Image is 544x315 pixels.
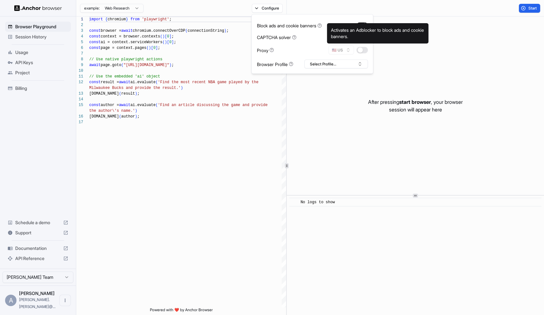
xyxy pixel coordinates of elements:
img: Anchor Logo [14,5,62,11]
span: ( [162,40,165,44]
span: start browser [399,99,431,105]
span: ; [137,114,139,119]
div: 10 [76,68,83,74]
span: await [119,80,131,84]
span: ( [119,91,121,96]
div: Billing [5,83,71,93]
span: 0 [167,34,169,39]
span: ; [226,29,229,33]
div: Support [5,228,71,238]
span: ai.evaluate [131,80,156,84]
span: 'playwright' [142,17,169,22]
span: const [89,29,101,33]
span: author = [101,103,119,107]
span: API Keys [15,59,68,66]
span: chromium.connectOverCDP [133,29,185,33]
span: 'Find an article discussing the game and provide [158,103,268,107]
span: Documentation [15,245,61,251]
span: ; [137,91,139,96]
span: Project [15,70,68,76]
span: ( [119,114,121,119]
span: "[URL][DOMAIN_NAME]" [124,63,169,67]
div: 5 [76,39,83,45]
button: Configure [252,4,283,13]
span: browser = [101,29,121,33]
span: Powered with ❤️ by Anchor Browser [150,307,213,315]
div: Activates an Adblocker to block ads and cookie banners. [331,27,425,40]
span: ( [121,63,124,67]
button: Start [519,4,540,13]
span: [DOMAIN_NAME] [89,114,119,119]
span: result [121,91,135,96]
div: 16 [76,114,83,119]
span: ; [158,46,160,50]
span: ) [165,40,167,44]
span: ( [156,103,158,107]
span: ai = context.serviceWorkers [101,40,162,44]
span: andrew.grealy@armis.com [19,297,56,309]
span: await [119,103,131,107]
span: ( [160,34,162,39]
div: 4 [76,34,83,39]
span: 'Find the most recent NBA game played by the [158,80,259,84]
span: const [89,34,101,39]
div: 7 [76,51,83,57]
span: [DOMAIN_NAME] [89,91,119,96]
span: // Use native playwright actions [89,57,162,62]
span: const [89,40,101,44]
span: example: [84,6,100,11]
span: ; [171,34,174,39]
span: context = browser.contexts [101,34,160,39]
div: 15 [76,102,83,108]
div: 14 [76,97,83,102]
div: 1 [76,17,83,22]
span: Andrew Grealy [19,291,55,296]
span: // Use the embedded 'ai' object [89,74,160,79]
span: ; [174,40,176,44]
span: ( [185,29,187,33]
span: const [89,46,101,50]
span: ) [135,109,137,113]
span: } [126,17,128,22]
span: ) [224,29,226,33]
span: Support [15,230,61,236]
div: API Reference [5,253,71,264]
span: ] [156,46,158,50]
span: [ [165,34,167,39]
div: 6 [76,45,83,51]
div: Usage [5,47,71,57]
span: ) [149,46,151,50]
span: Schedule a demo [15,219,61,226]
span: ​ [292,199,296,205]
span: connectionString [188,29,224,33]
span: ; [169,17,171,22]
span: Billing [15,85,68,91]
div: 9 [76,62,83,68]
button: Open menu [59,295,71,306]
div: API Keys [5,57,71,68]
div: 11 [76,74,83,79]
span: await [89,63,101,67]
span: import [89,17,103,22]
div: Browser Playground [5,22,71,32]
p: After pressing , your browser session will appear here [368,98,463,113]
span: [ [151,46,153,50]
div: Browser Profile [257,61,293,67]
div: Documentation [5,243,71,253]
span: [ [167,40,169,44]
span: Session History [15,34,68,40]
div: 3 [76,28,83,34]
span: ( [146,46,149,50]
span: ) [135,91,137,96]
div: 8 [76,57,83,62]
span: Browser Playground [15,23,68,30]
span: Start [528,6,537,11]
span: 0 [153,46,156,50]
div: Project [5,68,71,78]
span: ] [171,40,174,44]
span: ; [171,63,174,67]
span: ) [135,114,137,119]
div: 2 [76,22,83,28]
span: author [121,114,135,119]
span: page = context.pages [101,46,146,50]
